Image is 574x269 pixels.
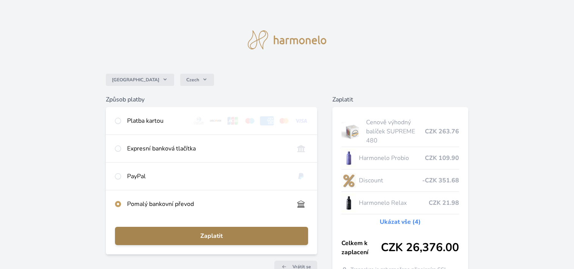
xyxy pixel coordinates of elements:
[121,231,302,241] span: Zaplatit
[180,74,214,86] button: Czech
[380,217,421,226] a: Ukázat vše (4)
[425,127,459,136] span: CZK 263.76
[341,122,363,141] img: supreme.jpg
[115,227,308,245] button: Zaplatit
[359,198,429,207] span: Harmonelo Relax
[277,116,291,125] img: mc.svg
[106,95,317,104] h6: Způsob platby
[359,176,422,185] span: Discount
[294,199,308,209] img: bankTransfer_IBAN.svg
[127,199,288,209] div: Pomalý bankovní převod
[127,172,288,181] div: PayPal
[341,193,356,212] img: CLEAN_RELAX_se_stinem_x-lo.jpg
[226,116,240,125] img: jcb.svg
[429,198,459,207] span: CZK 21.98
[359,153,425,163] span: Harmonelo Probio
[341,239,381,257] span: Celkem k zaplacení
[106,74,174,86] button: [GEOGRAPHIC_DATA]
[209,116,223,125] img: discover.svg
[341,171,356,190] img: discount-lo.png
[366,118,425,145] span: Cenově výhodný balíček SUPREME 480
[260,116,274,125] img: amex.svg
[186,77,199,83] span: Czech
[381,241,459,255] span: CZK 26,376.00
[243,116,257,125] img: maestro.svg
[422,176,459,185] span: -CZK 351.68
[192,116,206,125] img: diners.svg
[332,95,468,104] h6: Zaplatit
[248,30,327,49] img: logo.svg
[127,144,288,153] div: Expresní banková tlačítka
[127,116,186,125] div: Platba kartou
[341,149,356,168] img: CLEAN_PROBIO_se_stinem_x-lo.jpg
[294,144,308,153] img: onlineBanking_CZ.svg
[294,116,308,125] img: visa.svg
[425,153,459,163] span: CZK 109.90
[294,172,308,181] img: paypal.svg
[112,77,159,83] span: [GEOGRAPHIC_DATA]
